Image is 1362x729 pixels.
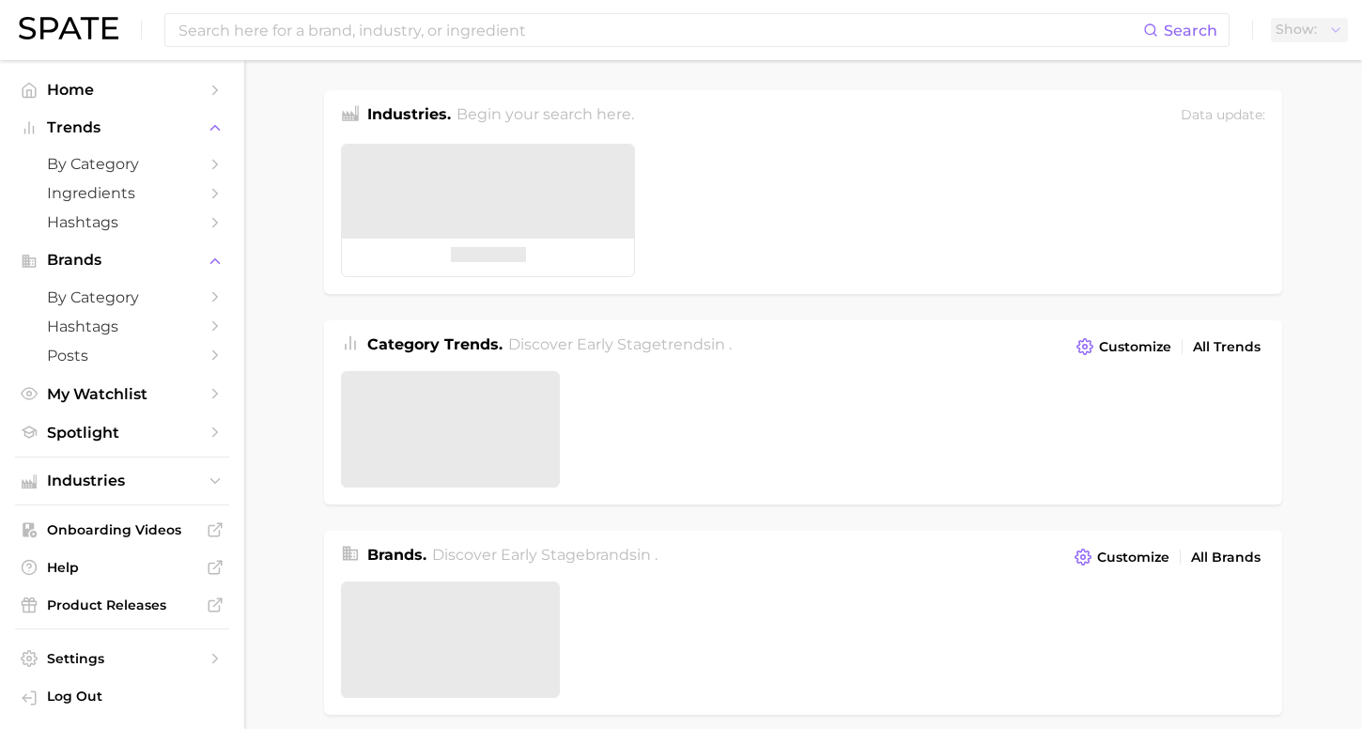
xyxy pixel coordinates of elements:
[15,283,229,312] a: by Category
[15,178,229,208] a: Ingredients
[367,103,451,129] h1: Industries.
[47,473,197,489] span: Industries
[15,418,229,447] a: Spotlight
[1070,544,1174,570] button: Customize
[47,424,197,442] span: Spotlight
[47,688,214,705] span: Log Out
[15,467,229,495] button: Industries
[15,114,229,142] button: Trends
[367,335,503,353] span: Category Trends .
[15,380,229,409] a: My Watchlist
[1186,545,1265,570] a: All Brands
[1191,550,1261,566] span: All Brands
[15,246,229,274] button: Brands
[15,553,229,582] a: Help
[1181,103,1265,129] div: Data update:
[367,546,426,564] span: Brands .
[15,341,229,370] a: Posts
[1072,333,1176,360] button: Customize
[1193,339,1261,355] span: All Trends
[47,81,197,99] span: Home
[508,335,732,353] span: Discover Early Stage trends in .
[15,644,229,673] a: Settings
[47,252,197,269] span: Brands
[19,17,118,39] img: SPATE
[47,521,197,538] span: Onboarding Videos
[15,682,229,714] a: Log out. Currently logged in with e-mail hannah@spate.nyc.
[47,288,197,306] span: by Category
[1164,22,1217,39] span: Search
[432,546,658,564] span: Discover Early Stage brands in .
[15,149,229,178] a: by Category
[1097,550,1169,566] span: Customize
[47,119,197,136] span: Trends
[47,597,197,613] span: Product Releases
[15,312,229,341] a: Hashtags
[1099,339,1171,355] span: Customize
[47,385,197,403] span: My Watchlist
[15,516,229,544] a: Onboarding Videos
[47,213,197,231] span: Hashtags
[15,75,229,104] a: Home
[47,155,197,173] span: by Category
[47,184,197,202] span: Ingredients
[47,650,197,667] span: Settings
[47,559,197,576] span: Help
[457,103,634,129] h2: Begin your search here.
[177,14,1143,46] input: Search here for a brand, industry, or ingredient
[47,347,197,364] span: Posts
[15,591,229,619] a: Product Releases
[1271,18,1348,42] button: Show
[1276,24,1317,35] span: Show
[1188,334,1265,360] a: All Trends
[47,318,197,335] span: Hashtags
[15,208,229,237] a: Hashtags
